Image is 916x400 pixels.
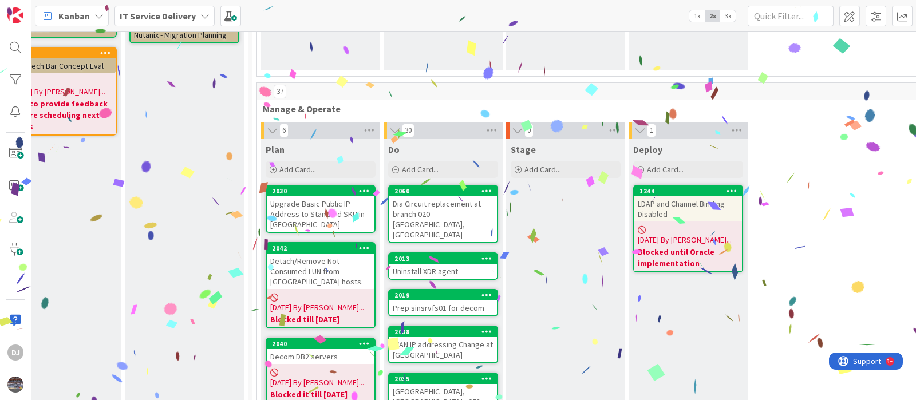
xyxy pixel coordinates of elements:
[633,144,662,155] span: Deploy
[389,290,497,300] div: 2019
[11,98,112,132] b: MRC to provide feedback before scheduling next steps
[272,187,374,195] div: 2030
[267,243,374,289] div: 2042Detach/Remove Not Consumed LUN from [GEOGRAPHIC_DATA] hosts.
[8,48,116,73] div: 257MRC Tech Bar Concept Eval
[524,164,561,175] span: Add Card...
[394,328,497,336] div: 2038
[633,185,743,272] a: 1244LDAP and Channel Binding Disabled[DATE] By [PERSON_NAME]...Blocked until Oracle implementation
[511,144,536,155] span: Stage
[267,339,374,364] div: 2040Decom DB2 servers
[389,327,497,362] div: 2038WAN IP addressing Change at [GEOGRAPHIC_DATA]
[274,85,286,98] span: 37
[58,9,90,23] span: Kanban
[748,6,834,26] input: Quick Filter...
[647,124,656,137] span: 1
[638,246,739,269] b: Blocked until Oracle implementation
[388,326,498,363] a: 2038WAN IP addressing Change at [GEOGRAPHIC_DATA]
[389,254,497,264] div: 2013
[389,374,497,384] div: 2035
[394,187,497,195] div: 2060
[270,389,371,400] b: Blocked it till [DATE]
[267,339,374,349] div: 2040
[24,2,52,15] span: Support
[388,185,498,243] a: 2060Dia Circuit replacement at branch 020 -[GEOGRAPHIC_DATA], [GEOGRAPHIC_DATA]
[634,196,742,221] div: LDAP and Channel Binding Disabled
[7,7,23,23] img: Visit kanbanzone.com
[389,327,497,337] div: 2038
[389,186,497,242] div: 2060Dia Circuit replacement at branch 020 -[GEOGRAPHIC_DATA], [GEOGRAPHIC_DATA]
[279,124,289,137] span: 6
[647,164,684,175] span: Add Card...
[131,27,238,42] div: Nutanix - Migration Planning
[388,252,498,280] a: 2013Uninstall XDR agent
[279,164,316,175] span: Add Card...
[634,186,742,196] div: 1244
[634,186,742,221] div: 1244LDAP and Channel Binding Disabled
[389,196,497,242] div: Dia Circuit replacement at branch 020 -[GEOGRAPHIC_DATA], [GEOGRAPHIC_DATA]
[389,254,497,279] div: 2013Uninstall XDR agent
[389,337,497,362] div: WAN IP addressing Change at [GEOGRAPHIC_DATA]
[267,186,374,232] div: 2030Upgrade Basic Public IP Address to Standard SKU in [GEOGRAPHIC_DATA]
[8,58,116,73] div: MRC Tech Bar Concept Eval
[402,164,439,175] span: Add Card...
[389,264,497,279] div: Uninstall XDR agent
[266,242,376,328] a: 2042Detach/Remove Not Consumed LUN from [GEOGRAPHIC_DATA] hosts.[DATE] By [PERSON_NAME]...Blocked...
[13,49,116,57] div: 257
[394,375,497,383] div: 2035
[389,290,497,315] div: 2019Prep sinsrvfs01 for decom
[120,10,196,22] b: IT Service Delivery
[638,234,732,246] span: [DATE] By [PERSON_NAME]...
[639,187,742,195] div: 1244
[267,186,374,196] div: 2030
[7,47,117,136] a: 257MRC Tech Bar Concept Eval[DATE] By [PERSON_NAME]...MRC to provide feedback before scheduling n...
[7,344,23,361] div: DJ
[7,377,23,393] img: avatar
[58,5,64,14] div: 9+
[267,243,374,254] div: 2042
[267,196,374,232] div: Upgrade Basic Public IP Address to Standard SKU in [GEOGRAPHIC_DATA]
[402,124,414,137] span: 30
[8,48,116,58] div: 257
[267,349,374,364] div: Decom DB2 servers
[394,291,497,299] div: 2019
[266,185,376,233] a: 2030Upgrade Basic Public IP Address to Standard SKU in [GEOGRAPHIC_DATA]
[388,289,498,316] a: 2019Prep sinsrvfs01 for decom
[720,10,736,22] span: 3x
[389,300,497,315] div: Prep sinsrvfs01 for decom
[689,10,705,22] span: 1x
[11,86,105,98] span: [DATE] By [PERSON_NAME]...
[272,244,374,252] div: 2042
[272,340,374,348] div: 2040
[524,124,534,137] span: 0
[270,377,364,389] span: [DATE] By [PERSON_NAME]...
[267,254,374,289] div: Detach/Remove Not Consumed LUN from [GEOGRAPHIC_DATA] hosts.
[270,314,371,325] b: Blocked till [DATE]
[266,144,285,155] span: Plan
[394,255,497,263] div: 2013
[270,302,364,314] span: [DATE] By [PERSON_NAME]...
[389,186,497,196] div: 2060
[705,10,720,22] span: 2x
[388,144,400,155] span: Do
